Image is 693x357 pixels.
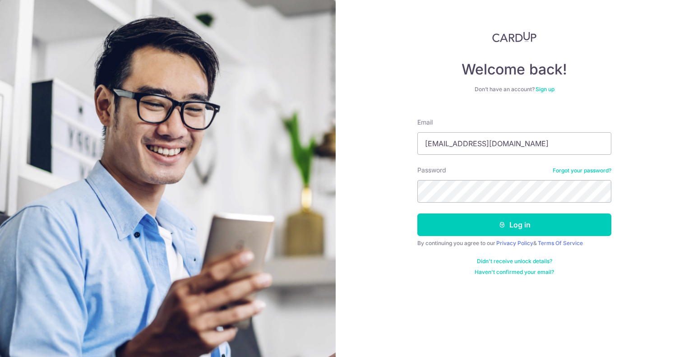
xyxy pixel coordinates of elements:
[553,167,611,174] a: Forgot your password?
[475,269,554,276] a: Haven't confirmed your email?
[417,118,433,127] label: Email
[417,240,611,247] div: By continuing you agree to our &
[417,166,446,175] label: Password
[417,132,611,155] input: Enter your Email
[417,86,611,93] div: Don’t have an account?
[417,213,611,236] button: Log in
[538,240,583,246] a: Terms Of Service
[417,60,611,79] h4: Welcome back!
[496,240,533,246] a: Privacy Policy
[477,258,552,265] a: Didn't receive unlock details?
[492,32,536,42] img: CardUp Logo
[536,86,554,93] a: Sign up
